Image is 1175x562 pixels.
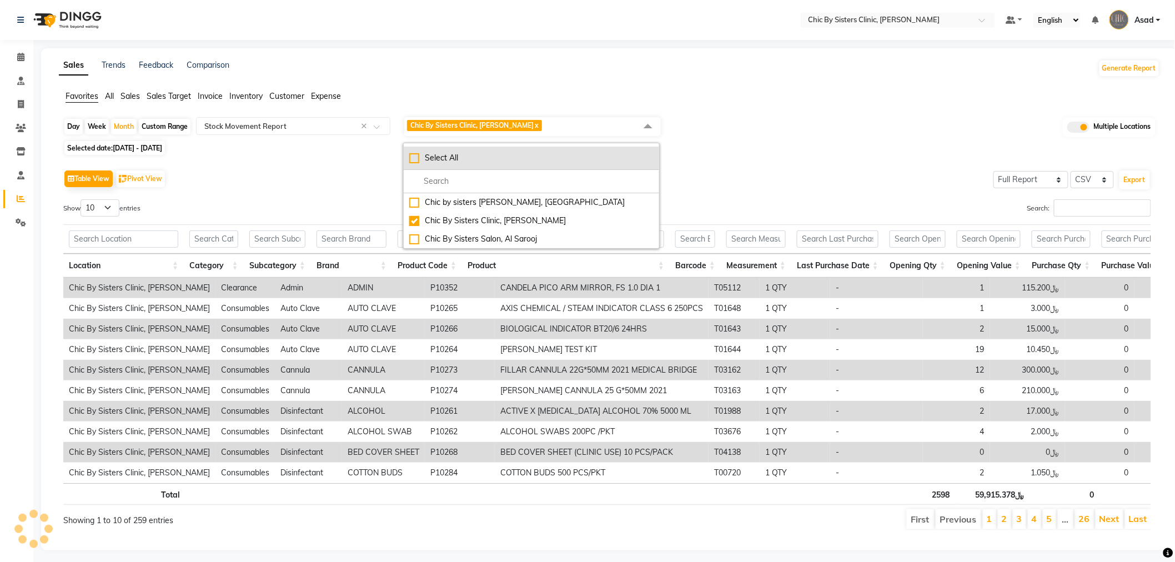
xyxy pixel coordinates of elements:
td: 0 [1065,319,1134,339]
td: BIOLOGICAL INDICATOR BT20/6 24HRS [495,319,709,339]
td: T00720 [709,463,760,483]
td: Consumables [215,421,275,442]
td: Chic By Sisters Clinic, [PERSON_NAME] [63,421,215,442]
td: FILLAR CANNULA 22G*50MM 2021 MEDICAL BRIDGE [495,360,709,380]
a: Comparison [187,60,229,70]
td: - [830,360,923,380]
a: Sales [59,56,88,76]
td: - [830,278,923,298]
button: Pivot View [116,170,165,187]
td: - [830,401,923,421]
td: ﷼0 [990,442,1065,463]
td: AUTO CLAVE [342,298,425,319]
th: 2598 [888,483,955,505]
td: BED COVER SHEET [342,442,425,463]
input: Search Last Purchase Date [797,230,878,248]
th: Subcategory: activate to sort column ascending [244,254,311,278]
div: Select All [409,152,654,164]
span: Clear all [361,121,370,132]
td: - [830,421,923,442]
td: Consumables [215,380,275,401]
td: T05112 [709,278,760,298]
td: 0 [1065,278,1134,298]
td: Admin [275,278,342,298]
a: 1 [987,513,992,524]
div: Month [111,119,137,134]
td: P10265 [425,298,495,319]
span: Expense [311,91,341,101]
td: ALCOHOL SWABS 200PC /PKT [495,421,709,442]
span: All [105,91,114,101]
a: 4 [1032,513,1037,524]
td: Chic By Sisters Clinic, [PERSON_NAME] [63,278,215,298]
td: ﷼115.200 [990,278,1065,298]
div: Chic By Sisters Clinic, [PERSON_NAME] [409,215,654,227]
span: Inventory [229,91,263,101]
th: Opening Value: activate to sort column ascending [951,254,1026,278]
td: Consumables [215,463,275,483]
label: Search: [1027,199,1151,217]
a: x [534,121,539,129]
td: P10274 [425,380,495,401]
td: P10352 [425,278,495,298]
th: 0 [1030,483,1100,505]
th: Product Code: activate to sort column ascending [392,254,462,278]
td: [PERSON_NAME] TEST KIT [495,339,709,360]
input: Search Location [69,230,178,248]
td: 0 [1065,360,1134,380]
button: Generate Report [1099,61,1159,76]
input: Search Purchase Qty [1032,230,1091,248]
td: ADMIN [342,278,425,298]
td: Auto Clave [275,298,342,319]
td: 1 [923,278,990,298]
td: Consumables [215,401,275,421]
td: 1 QTY [760,380,830,401]
span: Multiple Locations [1094,122,1151,133]
div: Custom Range [139,119,190,134]
td: - [830,380,923,401]
td: P10273 [425,360,495,380]
span: Customer [269,91,304,101]
td: 1 QTY [760,442,830,463]
td: Chic By Sisters Clinic, [PERSON_NAME] [63,339,215,360]
th: Measurement: activate to sort column ascending [721,254,791,278]
td: 0 [1065,421,1134,442]
td: Disinfectant [275,463,342,483]
td: 0 [1065,401,1134,421]
th: Last Purchase Date: activate to sort column ascending [791,254,884,278]
td: 0 [1065,463,1134,483]
td: Auto Clave [275,339,342,360]
span: Asad [1134,14,1154,26]
a: Next [1099,513,1119,524]
span: Chic By Sisters Clinic, [PERSON_NAME] [410,121,534,129]
td: 1 [923,298,990,319]
input: Search Brand [317,230,386,248]
td: Disinfectant [275,442,342,463]
td: CANNULA [342,380,425,401]
td: T03163 [709,380,760,401]
td: ﷼300.000 [990,360,1065,380]
td: Chic By Sisters Clinic, [PERSON_NAME] [63,360,215,380]
div: Showing 1 to 10 of 259 entries [63,508,507,526]
td: ﷼15.000 [990,319,1065,339]
th: Brand: activate to sort column ascending [311,254,392,278]
input: Search Measurement [726,230,786,248]
td: P10264 [425,339,495,360]
td: Chic By Sisters Clinic, [PERSON_NAME] [63,401,215,421]
td: - [830,339,923,360]
td: 1 QTY [760,421,830,442]
td: 2 [923,319,990,339]
a: 3 [1017,513,1022,524]
td: Chic By Sisters Clinic, [PERSON_NAME] [63,463,215,483]
td: P10266 [425,319,495,339]
input: Search Barcode [675,230,715,248]
td: ﷼3.000 [990,298,1065,319]
td: COTTON BUDS [342,463,425,483]
td: Auto Clave [275,319,342,339]
td: ALCOHOL [342,401,425,421]
td: Consumables [215,360,275,380]
td: ﷼10.450 [990,339,1065,360]
td: 12 [923,360,990,380]
td: T01644 [709,339,760,360]
button: Export [1119,170,1150,189]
